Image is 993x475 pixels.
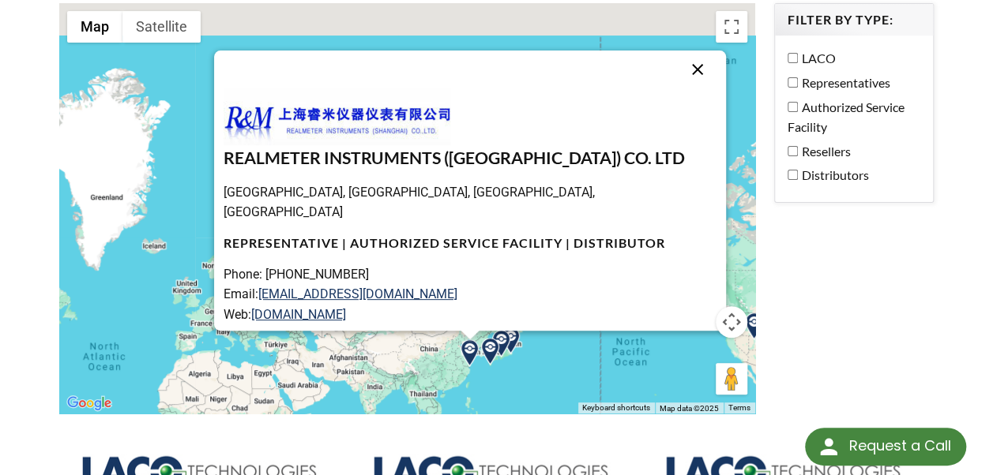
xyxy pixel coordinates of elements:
input: LACO [788,53,798,63]
button: Toggle fullscreen view [716,11,747,43]
button: Keyboard shortcuts [582,402,650,413]
label: Authorized Service Facility [788,97,912,137]
a: Terms (opens in new tab) [728,403,750,412]
p: Phone: [PHONE_NUMBER] Email: Web: [224,264,717,325]
button: Close [679,50,717,88]
strong: REpresentative | AUTHORIZED SERVICE FACILITY | Distributor [224,235,665,250]
a: [EMAIL_ADDRESS][DOMAIN_NAME] [258,286,457,301]
button: Drag Pegman onto the map to open Street View [716,363,747,395]
input: Resellers [788,146,798,156]
button: Show satellite imagery [122,11,201,43]
img: round button [816,434,841,459]
a: [DOMAIN_NAME] [251,307,346,322]
label: Distributors [788,165,912,185]
h3: REALMETER INSTRUMENTS ([GEOGRAPHIC_DATA]) CO. LTD [224,148,717,170]
button: Show street map [67,11,122,43]
label: LACO [788,48,912,69]
a: Open this area in Google Maps (opens a new window) [63,393,115,413]
label: Representatives [788,73,912,93]
div: Request a Call [805,428,966,466]
input: Distributors [788,170,798,180]
label: Resellers [788,141,912,162]
button: Map camera controls [716,306,747,338]
div: Request a Call [848,428,950,464]
span: Map data ©2025 [660,404,719,413]
input: Authorized Service Facility [788,102,798,112]
img: RealMeter_287x72.jpg [224,88,450,145]
p: [GEOGRAPHIC_DATA], [GEOGRAPHIC_DATA], [GEOGRAPHIC_DATA], [GEOGRAPHIC_DATA] [224,182,717,223]
input: Representatives [788,77,798,88]
h4: Filter by Type: [788,12,920,28]
img: Google [63,393,115,413]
